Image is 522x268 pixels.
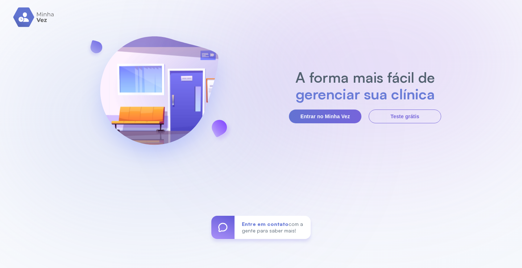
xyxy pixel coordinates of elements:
[292,86,439,102] h2: gerenciar sua clínica
[13,7,55,27] img: logo.svg
[289,110,361,123] button: Entrar no Minha Vez
[81,17,237,175] img: banner-login.svg
[369,110,441,123] button: Teste grátis
[292,69,439,86] h2: A forma mais fácil de
[235,216,311,239] div: com a gente para saber mais!
[242,221,289,227] span: Entre em contato
[211,216,311,239] a: Entre em contatocom a gente para saber mais!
